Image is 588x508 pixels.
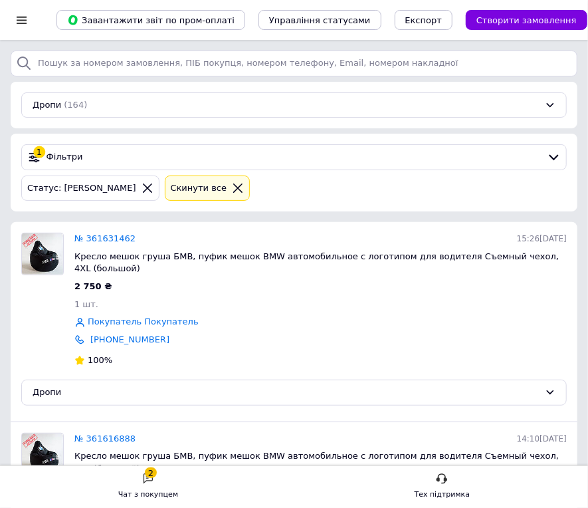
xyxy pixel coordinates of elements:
[11,51,577,76] input: Пошук за номером замовлення, ПІБ покупця, номером телефону, Email, номером накладної
[33,146,45,158] div: 1
[33,386,539,400] div: Дропи
[67,14,235,26] span: Завантажити звіт по пром-оплаті
[118,488,178,501] div: Чат з покупцем
[22,233,63,275] img: Фото товару
[74,233,136,243] a: № 361631462
[90,334,169,344] a: [PHONE_NUMBER]
[74,299,98,309] span: 1 шт.
[466,10,587,30] button: Створити замовлення
[145,467,157,478] div: 2
[269,15,371,25] span: Управління статусами
[21,433,64,475] a: Фото товару
[452,15,587,25] a: Створити замовлення
[405,15,442,25] span: Експорт
[415,488,470,501] div: Тех підтримка
[74,434,136,444] a: № 361616888
[56,10,245,30] button: Завантажити звіт по пром-оплаті
[74,281,112,291] span: 2 750 ₴
[517,434,567,444] span: 14:10[DATE]
[47,151,542,164] span: Фільтри
[476,15,577,25] span: Створити замовлення
[88,355,112,365] span: 100%
[517,234,567,243] span: 15:26[DATE]
[25,182,139,195] div: Статус: [PERSON_NAME]
[74,451,559,473] span: Кресло мешок груша БМВ, пуфик мешок BMW автомобильное с логотипом для водителя Съемный чехол, 4XL...
[168,182,230,195] div: Cкинути все
[21,233,64,275] a: Фото товару
[22,434,63,475] img: Фото товару
[88,316,199,328] a: Покупатель Покупатель
[74,251,559,274] span: Кресло мешок груша БМВ, пуфик мешок BMW автомобильное с логотипом для водителя Съемный чехол, 4XL...
[395,10,453,30] button: Експорт
[258,10,381,30] button: Управління статусами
